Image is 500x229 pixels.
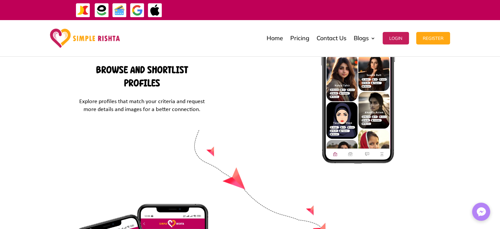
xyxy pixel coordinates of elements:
[267,22,283,55] a: Home
[354,22,375,55] a: Blogs
[76,3,90,18] img: JazzCash-icon
[416,32,450,44] button: Register
[148,3,162,18] img: ApplePay-icon
[383,32,409,44] button: Login
[96,64,188,89] strong: Browse and Shortlist Profiles
[317,22,346,55] a: Contact Us
[94,3,109,18] img: EasyPaisa-icon
[290,22,309,55] a: Pricing
[416,22,450,55] a: Register
[321,16,395,164] img: Browse-and-Shortlist-Profiles
[475,205,488,218] img: Messenger
[79,99,204,113] span: Explore profiles that match your criteria and request more details and images for a better connec...
[112,3,127,18] img: Credit Cards
[130,3,145,18] img: GooglePay-icon
[383,22,409,55] a: Login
